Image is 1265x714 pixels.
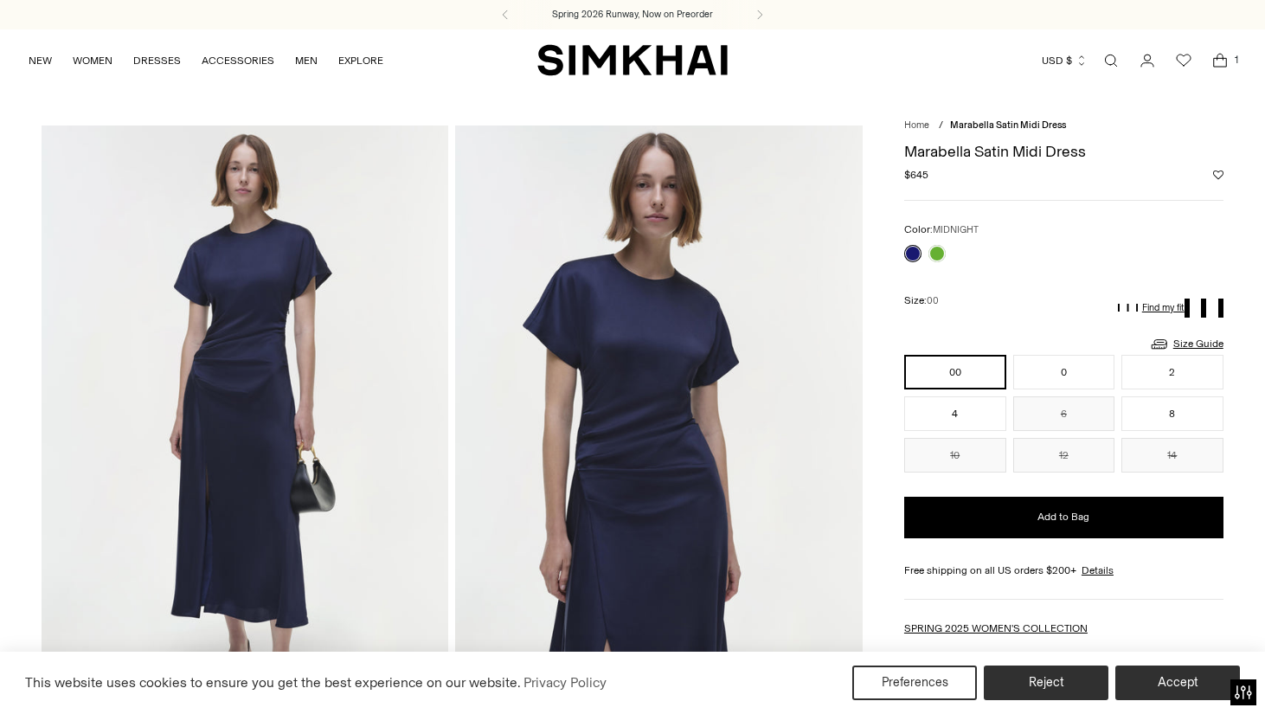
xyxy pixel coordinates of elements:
p: The Marabella Satin Midi Dress in This short-sleeve draped midi, crafted from classic woven satin... [904,650,1223,697]
button: Accept [1115,666,1240,700]
button: USD $ [1042,42,1088,80]
label: Color: [904,222,979,238]
button: Preferences [852,666,977,700]
a: ACCESSORIES [202,42,274,80]
a: DRESSES [133,42,181,80]
button: 4 [904,396,1006,431]
a: SPRING 2025 WOMEN'S COLLECTION [904,622,1088,634]
span: Add to Bag [1037,510,1089,524]
a: Size Guide [1149,333,1223,355]
a: WOMEN [73,42,112,80]
a: SIMKHAI [537,43,728,77]
a: Details [1082,563,1114,578]
a: Privacy Policy (opens in a new tab) [521,670,609,696]
a: Wishlist [1166,43,1201,78]
button: 6 [1013,396,1115,431]
button: Reject [984,666,1108,700]
div: / [939,119,943,133]
a: Open cart modal [1203,43,1237,78]
button: Add to Wishlist [1213,170,1223,180]
span: This website uses cookies to ensure you get the best experience on our website. [25,674,521,691]
a: MEN [295,42,318,80]
span: Marabella Satin Midi Dress [950,119,1066,131]
button: 00 [904,355,1006,389]
button: 10 [904,438,1006,473]
a: NEW [29,42,52,80]
span: 00 [927,295,939,306]
a: Open search modal [1094,43,1128,78]
a: Go to the account page [1130,43,1165,78]
div: Free shipping on all US orders $200+ [904,563,1223,578]
a: Home [904,119,929,131]
button: 2 [1121,355,1223,389]
button: 8 [1121,396,1223,431]
label: Size: [904,293,939,309]
button: 0 [1013,355,1115,389]
a: EXPLORE [338,42,383,80]
button: Add to Bag [904,497,1223,538]
nav: breadcrumbs [904,119,1223,133]
h1: Marabella Satin Midi Dress [904,144,1223,159]
span: $645 [904,167,928,183]
button: 12 [1013,438,1115,473]
span: 1 [1229,52,1244,68]
button: 14 [1121,438,1223,473]
span: MIDNIGHT [933,224,979,235]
